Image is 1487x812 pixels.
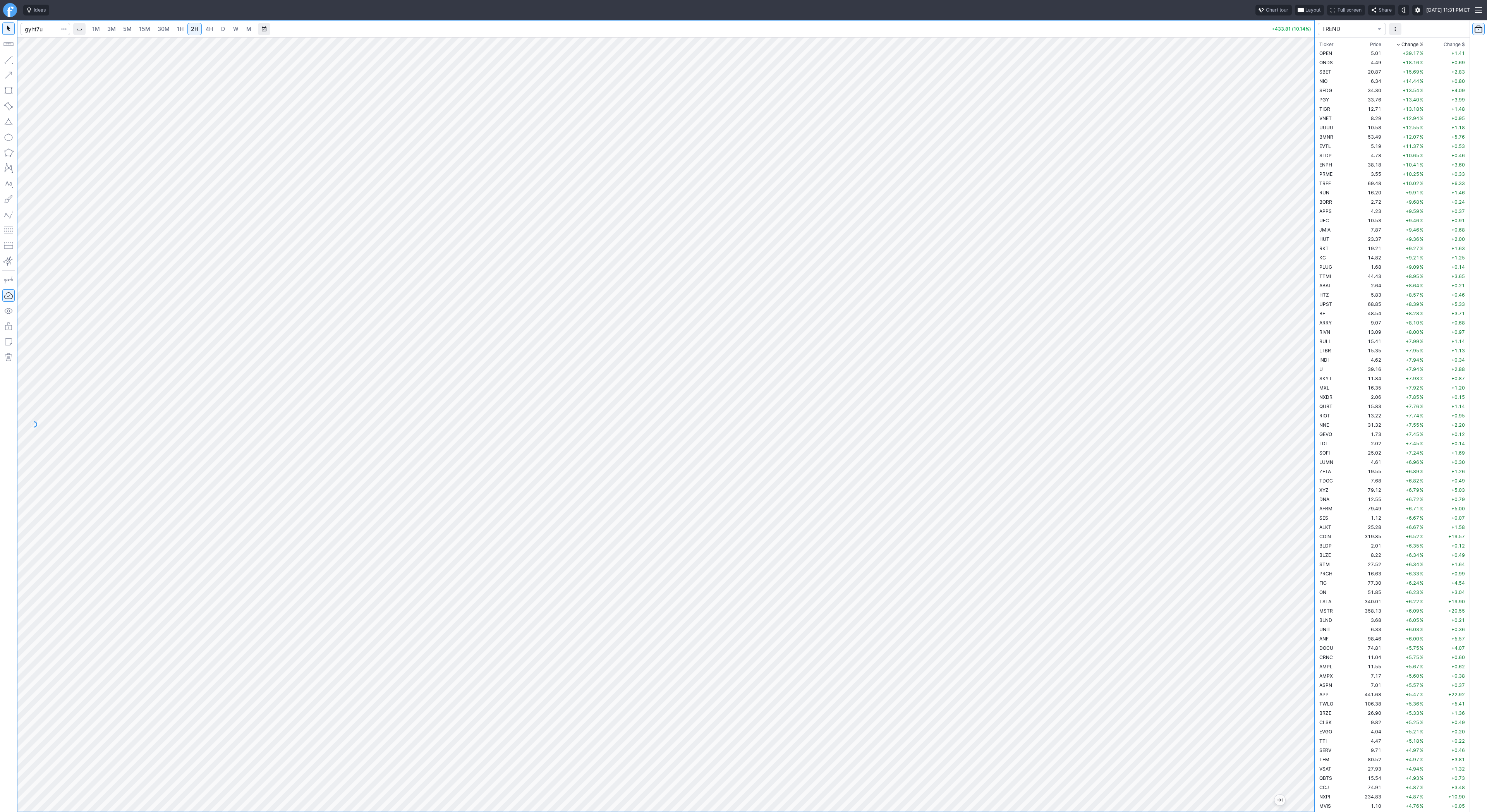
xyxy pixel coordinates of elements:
[1349,420,1383,429] td: 31.32
[1349,327,1383,336] td: 13.09
[1349,151,1383,160] td: 4.78
[2,100,15,112] button: Rotated rectangle
[1319,311,1325,316] span: BE
[1403,153,1419,158] span: +10.65
[1406,273,1419,279] span: +8.95
[1349,374,1383,383] td: 11.84
[1398,5,1409,15] button: Toggle dark mode
[2,131,15,143] button: Ellipse
[1322,25,1374,33] span: TREND
[107,26,116,32] span: 3M
[1319,78,1327,84] span: NIO
[58,23,69,35] button: Search
[1319,441,1327,446] span: LDI
[1319,413,1330,419] span: RIOT
[233,26,239,32] span: W
[1403,60,1419,65] span: +18.16
[1420,97,1423,103] span: %
[2,69,15,81] button: Arrow
[1319,106,1330,112] span: TIGR
[1420,311,1423,316] span: %
[1420,413,1423,419] span: %
[139,26,150,32] span: 15M
[202,23,216,35] a: 4H
[154,23,173,35] a: 30M
[173,23,187,35] a: 1H
[1406,245,1419,251] span: +9.27
[1406,413,1419,419] span: +7.74
[1319,273,1331,279] span: TTMI
[1406,255,1419,261] span: +9.21
[2,38,15,50] button: Measure
[1406,301,1419,307] span: +8.39
[1420,292,1423,298] span: %
[1420,134,1423,140] span: %
[1349,225,1383,234] td: 7.87
[1420,125,1423,130] span: %
[1401,41,1423,48] span: Change %
[2,208,15,221] button: Elliott waves
[1319,134,1333,140] span: BMNR
[1319,385,1329,391] span: MXL
[1349,364,1383,374] td: 39.16
[1318,23,1386,35] button: portfolio-watchlist-select
[2,115,15,128] button: Triangle
[1406,385,1419,391] span: +7.92
[1472,23,1485,35] button: Portfolio watchlist
[1420,376,1423,381] span: %
[120,23,135,35] a: 5M
[1451,385,1465,391] span: +1.20
[1420,450,1423,456] span: %
[1319,450,1330,456] span: SOFI
[1451,190,1465,196] span: +1.46
[1319,171,1332,177] span: PRME
[1349,448,1383,457] td: 25.02
[1406,366,1419,372] span: +7.94
[123,26,132,32] span: 5M
[1420,441,1423,446] span: %
[1349,179,1383,188] td: 69.48
[191,26,198,32] span: 2H
[1349,355,1383,364] td: 4.62
[1319,357,1329,363] span: INDI
[1451,97,1465,103] span: +3.99
[1319,255,1326,261] span: KC
[1349,104,1383,113] td: 12.71
[1420,143,1423,149] span: %
[1319,320,1332,326] span: ARRY
[1349,113,1383,123] td: 8.29
[1420,60,1423,65] span: %
[1420,199,1423,205] span: %
[1319,329,1330,335] span: RIVN
[1451,236,1465,242] span: +2.00
[1319,50,1332,56] span: OPEN
[1319,422,1329,428] span: NNE
[92,26,100,32] span: 1M
[1349,95,1383,104] td: 33.76
[1319,292,1329,298] span: HTZ
[1403,69,1419,75] span: +15.69
[1420,227,1423,233] span: %
[158,26,170,32] span: 30M
[1349,234,1383,244] td: 23.37
[1266,6,1288,14] span: Chart tour
[1349,271,1383,281] td: 44.43
[2,193,15,205] button: Brush
[1451,320,1465,326] span: +0.68
[1319,41,1333,48] div: Ticker
[1349,141,1383,151] td: 5.19
[1451,60,1465,65] span: +0.69
[1389,23,1401,35] button: More
[1319,431,1332,437] span: GEVO
[1403,106,1419,112] span: +13.18
[1420,162,1423,168] span: %
[1420,301,1423,307] span: %
[1406,357,1419,363] span: +7.94
[1426,6,1470,14] span: [DATE] 11:31 PM ET
[23,5,49,15] button: Ideas
[2,274,15,286] button: Drawing mode: Single
[1406,190,1419,196] span: +9.91
[1403,78,1419,84] span: +14.44
[1451,403,1465,409] span: +1.14
[2,351,15,364] button: Remove all autosaved drawings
